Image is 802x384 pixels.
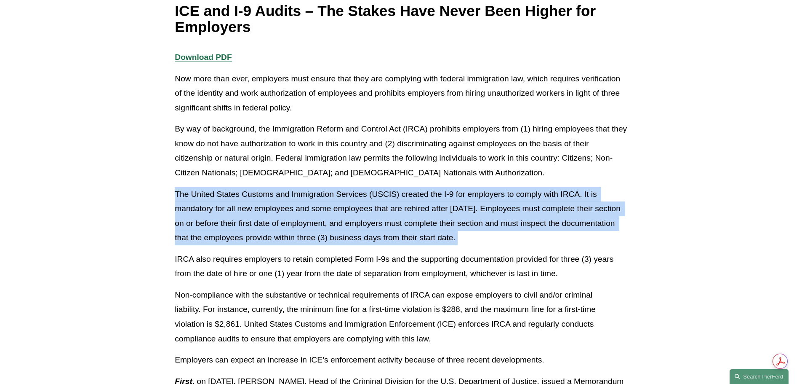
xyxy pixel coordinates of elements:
[730,369,789,384] a: Search this site
[175,187,627,245] p: The United States Customs and Immigration Services (USCIS) created the I-9 for employers to compl...
[175,72,627,115] p: Now more than ever, employers must ensure that they are complying with federal immigration law, w...
[175,3,627,35] h1: ICE and I-9 Audits – The Stakes Have Never Been Higher for Employers
[175,53,232,62] a: Download PDF
[175,252,627,281] p: IRCA also requires employers to retain completed Form I-9s and the supporting documentation provi...
[175,122,627,180] p: By way of background, the Immigration Reform and Control Act (IRCA) prohibits employers from (1) ...
[175,288,627,346] p: Non-compliance with the substantive or technical requirements of IRCA can expose employers to civ...
[175,353,627,368] p: Employers can expect an increase in ICE’s enforcement activity because of three recent developments.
